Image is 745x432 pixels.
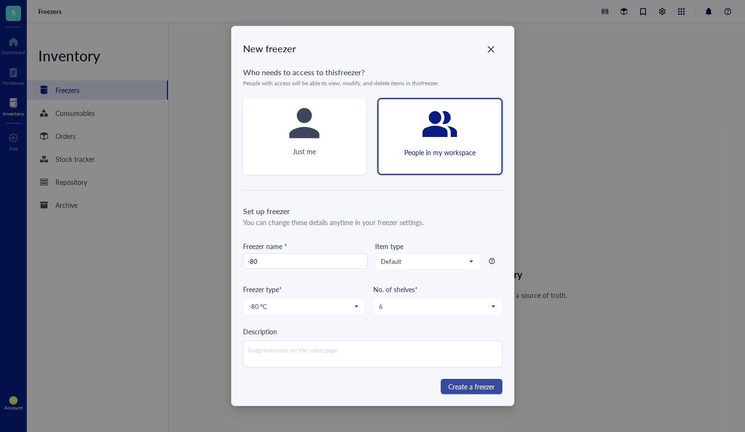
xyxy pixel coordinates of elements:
[404,147,476,158] div: People in my workspace
[483,42,499,57] button: Close
[243,326,502,337] div: Description
[249,302,358,311] span: -80 °C
[381,257,473,266] span: Default
[483,44,499,55] span: Close
[243,67,502,78] div: Who needs to access to this freezer ?
[441,379,502,394] button: Create a freezer
[293,146,316,157] div: Just me
[244,254,367,269] input: Name the freezer
[373,284,502,295] div: No. of shelves*
[243,284,366,295] div: Freezer type*
[243,205,502,217] div: Set up freezer
[243,80,502,87] div: People with access will be able to view, modify, and delete items in this freezer .
[375,241,403,251] div: Item type
[448,381,495,392] span: Create a freezer
[243,241,367,251] div: Freezer name *
[243,42,502,55] div: New freezer
[379,302,495,311] span: 6
[243,217,502,227] div: You can change these details anytime in your freezer settings.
